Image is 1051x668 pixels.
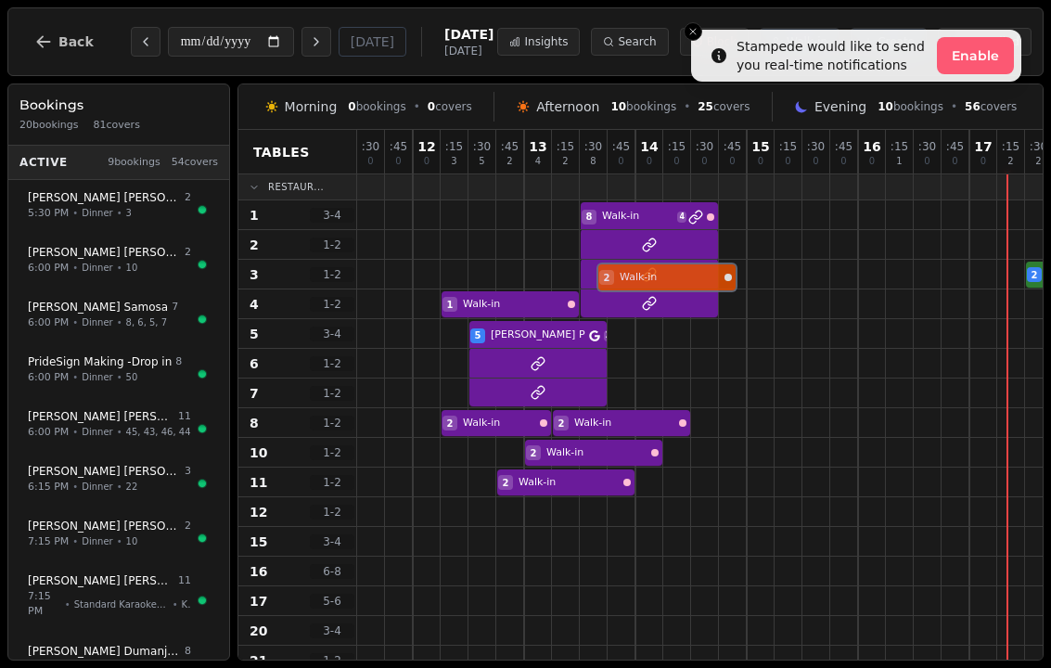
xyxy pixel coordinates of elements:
span: 1 [447,298,454,312]
button: [PERSON_NAME] [PERSON_NAME]25:30 PM•Dinner•3 [16,180,222,231]
span: Active [19,155,68,170]
span: 1 [896,157,902,166]
span: 8 [590,157,596,166]
span: 2 [185,245,191,261]
span: 0 [952,157,957,166]
span: 16 [250,562,267,581]
button: Close toast [684,22,702,41]
button: Search [591,28,668,56]
span: • [117,315,122,329]
span: 50 [126,370,138,384]
span: • [65,597,70,611]
span: 10 [250,443,267,462]
span: 15 [250,533,267,551]
span: Evening [814,97,866,116]
span: 6:00 PM [28,370,69,386]
span: Dinner [82,425,112,439]
span: 0 [428,100,435,113]
button: [PERSON_NAME] [PERSON_NAME]36:15 PM•Dinner•22 [16,454,222,505]
span: Tables [253,143,310,161]
span: [PERSON_NAME] [PERSON_NAME] [28,519,181,533]
span: • [72,425,78,439]
span: [PERSON_NAME] [PERSON_NAME] [28,190,181,205]
span: : 30 [696,141,713,152]
span: Insights [524,34,568,49]
span: 10 [126,261,138,275]
span: 0 [348,100,355,113]
span: 0 [729,157,735,166]
span: : 45 [612,141,630,152]
span: 1 - 2 [310,267,354,282]
span: 10 [878,100,893,113]
span: 7:15 PM [28,534,69,550]
span: 3 - 4 [310,623,354,638]
span: 7 [172,300,178,315]
span: 2 [447,417,454,430]
span: 11 [178,409,191,425]
span: Walk-in [463,416,536,431]
span: 11 [178,573,191,589]
span: bookings [610,99,676,114]
span: • [117,534,122,548]
span: 3 - 4 [310,327,354,341]
span: • [684,99,690,114]
span: 8, 6, 5, 7 [126,315,168,329]
span: Dinner [82,480,112,494]
span: 6:00 PM [28,315,69,331]
span: 56 [965,100,981,113]
span: [PERSON_NAME] Samosa [28,300,168,315]
button: Next day [301,27,331,57]
span: Dinner [82,534,112,548]
button: [PERSON_NAME] [PERSON_NAME]26:00 PM•Dinner•10 [16,235,222,286]
span: 16 [863,140,880,153]
span: : 30 [807,141,825,152]
span: [DATE] [444,25,493,44]
span: 0 [424,157,429,166]
span: Dinner [82,370,112,384]
h3: Bookings [19,96,218,114]
span: : 45 [501,141,519,152]
span: Afternoon [536,97,599,116]
span: 10 [610,100,626,113]
span: 13 [529,140,546,153]
span: 1 - 2 [310,297,354,312]
span: covers [965,99,1017,114]
span: 3 [126,206,132,220]
span: 20 [250,622,267,640]
span: 6 [250,354,259,373]
span: 10 [126,534,138,548]
button: Block [680,28,749,56]
span: • [72,534,78,548]
span: Standard Karaoke-2 Hour [74,597,169,611]
span: 0 [395,157,401,166]
span: 1 - 2 [310,505,354,520]
svg: Google booking [589,330,600,341]
span: : 30 [584,141,602,152]
span: Dinner [82,315,112,329]
button: PrideSign Making -Drop in86:00 PM•Dinner•50 [16,344,222,395]
span: 1 - 2 [310,238,354,252]
span: 2 [558,417,565,430]
span: [PERSON_NAME] [PERSON_NAME] [28,464,181,479]
span: Search [618,34,656,49]
span: 0 [673,157,679,166]
span: 6:00 PM [28,261,69,276]
span: 3 [250,265,259,284]
span: 11 [250,473,267,492]
span: [PERSON_NAME] Dumanjug [28,644,181,659]
span: 5 [479,157,484,166]
span: 2 [506,157,512,166]
span: 0 [701,157,707,166]
span: 8 [586,210,593,224]
span: Dinner [82,206,112,220]
span: 6 - 8 [310,564,354,579]
span: 3 - 4 [310,208,354,223]
span: : 30 [473,141,491,152]
span: 6:00 PM [28,425,69,441]
span: 12 [250,503,267,521]
span: 2 [562,157,568,166]
span: 0 [924,157,929,166]
span: 2 [185,519,191,534]
span: 7 [250,384,259,403]
span: : 15 [557,141,574,152]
